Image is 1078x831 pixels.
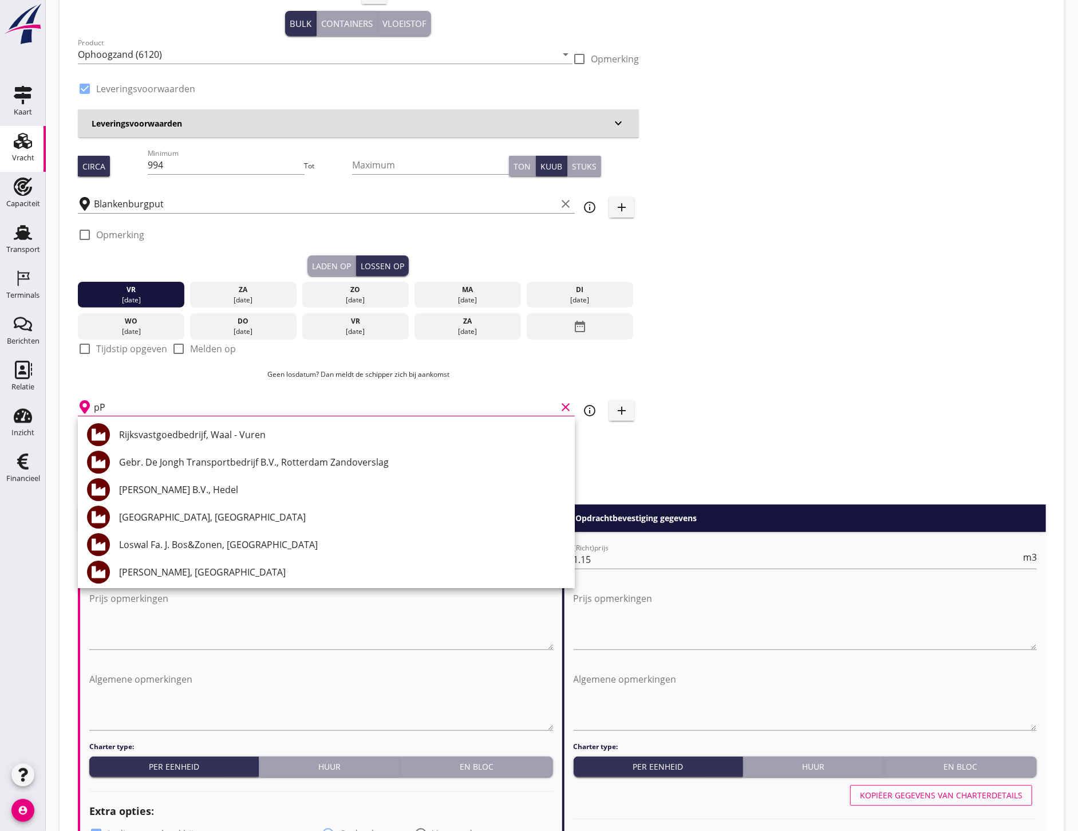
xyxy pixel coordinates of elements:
div: za [417,316,519,326]
button: Per eenheid [574,757,743,777]
textarea: Algemene opmerkingen [574,670,1037,730]
span: m3 [1023,553,1037,562]
div: Tot [305,161,353,171]
div: [DATE] [193,326,294,337]
div: wo [81,316,182,326]
i: date_range [573,316,587,337]
div: za [193,285,294,295]
button: Huur [743,757,884,777]
img: logo-small.a267ee39.svg [2,3,44,45]
label: Opmerking [591,53,639,65]
div: Capaciteit [6,200,40,207]
i: keyboard_arrow_down [611,116,625,130]
label: Opmerking [96,229,144,241]
div: Inzicht [11,429,34,436]
textarea: Prijs opmerkingen [89,589,553,649]
input: Maximum [352,156,509,174]
div: Circa [82,160,105,172]
div: Vracht [12,154,34,162]
h4: Charter type: [89,742,553,752]
div: Financieel [6,475,40,482]
div: Huur [263,761,395,773]
div: Huur [748,761,879,773]
div: Bulk [290,17,311,30]
div: [GEOGRAPHIC_DATA], [GEOGRAPHIC_DATA] [119,510,566,524]
i: add [615,200,629,214]
p: Geen losdatum? Dan meldt de schipper zich bij aankomst [78,369,639,380]
button: Vloeistof [378,11,431,36]
div: ma [417,285,519,295]
div: Per eenheid [578,761,738,773]
div: Per eenheid [94,761,254,773]
input: Laadplaats [94,195,556,213]
div: [PERSON_NAME] B.V., Hedel [119,483,566,497]
label: Melden op [190,343,236,355]
i: clear [559,400,572,414]
div: [PERSON_NAME], [GEOGRAPHIC_DATA] [119,565,566,579]
i: info_outline [583,404,597,418]
div: Kopiëer gegevens van charterdetails [860,789,1022,801]
div: [DATE] [305,295,406,305]
button: Ton [509,156,536,176]
h2: Extra opties: [89,804,553,819]
div: Transport [6,246,40,253]
label: Tijdstip opgeven [96,343,167,355]
button: Kuub [536,156,567,176]
button: En bloc [884,757,1037,777]
button: Lossen op [356,255,409,276]
div: do [193,316,294,326]
div: Containers [321,17,373,30]
button: Bulk [285,11,317,36]
div: En bloc [889,761,1032,773]
div: [DATE] [193,295,294,305]
div: Loswal Fa. J. Bos&Zonen, [GEOGRAPHIC_DATA] [119,538,566,552]
div: En bloc [405,761,548,773]
textarea: Algemene opmerkingen [89,670,553,730]
div: [DATE] [81,295,182,305]
i: add [615,404,629,418]
button: Containers [317,11,378,36]
i: account_circle [11,799,34,822]
div: Laden op [312,260,351,272]
input: Losplaats [94,398,556,416]
i: info_outline [583,200,597,214]
div: vr [81,285,182,295]
div: [DATE] [417,326,519,337]
input: Product [78,45,556,64]
div: di [530,285,631,295]
button: Stuks [567,156,601,176]
div: Ton [514,160,531,172]
i: arrow_drop_down [559,48,572,61]
div: [DATE] [305,326,406,337]
div: Relatie [11,383,34,391]
div: Kaart [14,108,32,116]
label: Leveringsvoorwaarden [96,83,195,94]
button: En bloc [400,757,552,777]
div: [DATE] [417,295,519,305]
div: [DATE] [530,295,631,305]
div: Berichten [7,337,40,345]
input: (Richt)prijs [574,550,1021,569]
h3: Leveringsvoorwaarden [92,117,611,129]
div: vr [305,316,406,326]
button: Laden op [307,255,356,276]
button: Per eenheid [89,757,259,777]
div: Lossen op [361,260,404,272]
div: Terminals [6,292,40,299]
div: Stuks [572,160,597,172]
input: Minimum [148,156,305,174]
div: [DATE] [81,326,182,337]
i: clear [559,197,572,211]
div: Gebr. De Jongh Transportbedrijf B.V., Rotterdam Zandoverslag [119,455,566,469]
button: Kopiëer gegevens van charterdetails [850,785,1032,806]
div: Vloeistof [382,17,427,30]
div: Kuub [540,160,562,172]
button: Circa [78,156,110,176]
textarea: Prijs opmerkingen [574,589,1037,649]
div: zo [305,285,406,295]
div: Rijksvastgoedbedrijf, Waal - Vuren [119,428,566,442]
button: Huur [259,757,400,777]
h4: Charter type: [574,742,1037,752]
